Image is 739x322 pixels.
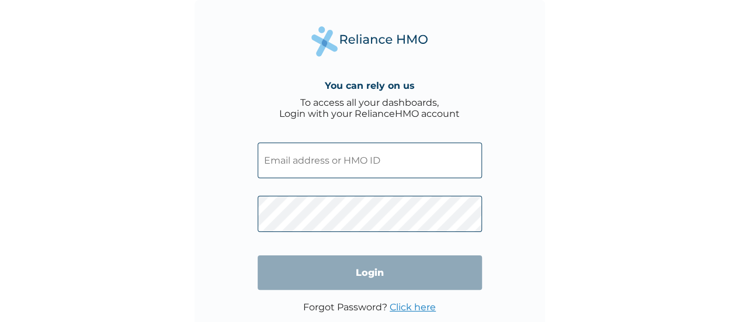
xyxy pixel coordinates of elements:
[325,80,415,91] h4: You can rely on us
[390,302,436,313] a: Click here
[258,255,482,290] input: Login
[311,26,428,56] img: Reliance Health's Logo
[279,97,460,119] div: To access all your dashboards, Login with your RelianceHMO account
[258,143,482,178] input: Email address or HMO ID
[303,302,436,313] p: Forgot Password?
